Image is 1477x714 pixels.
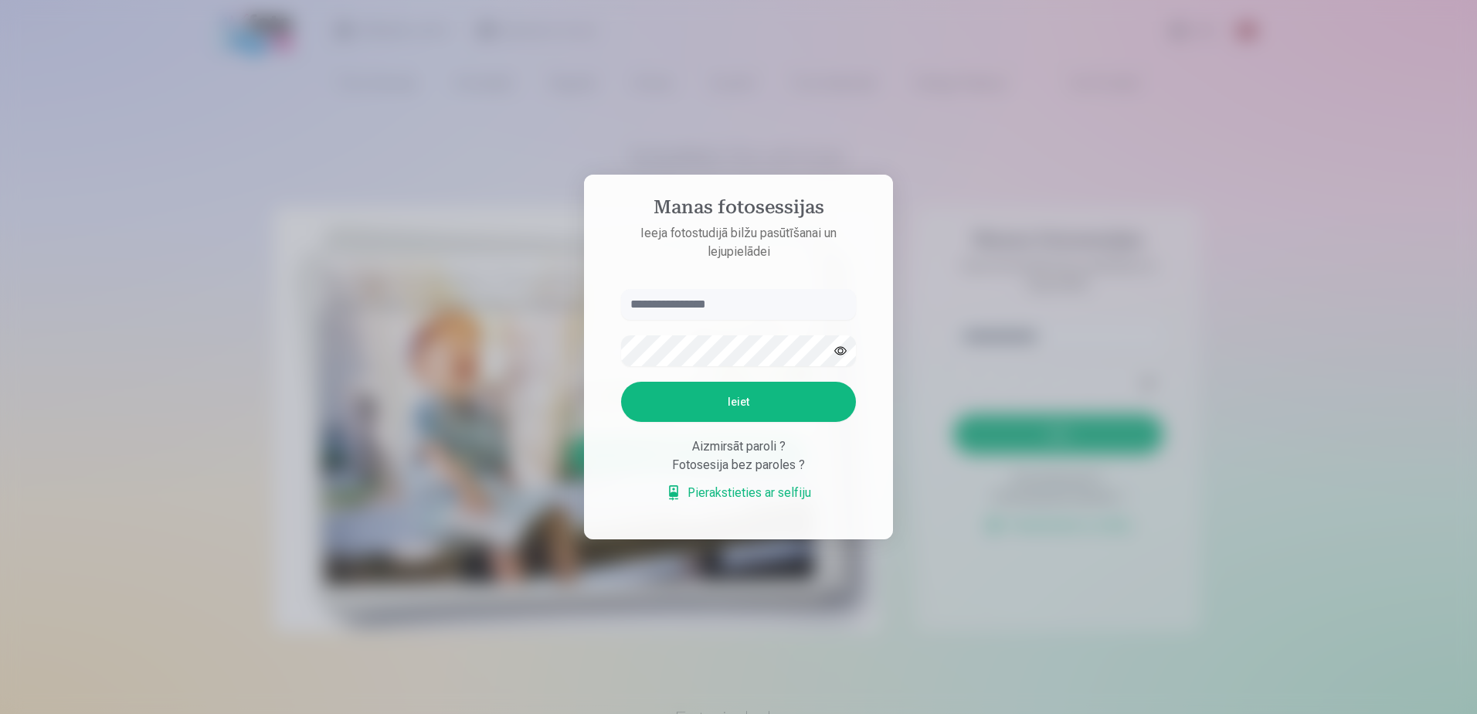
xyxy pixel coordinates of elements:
div: Aizmirsāt paroli ? [621,437,856,456]
button: Ieiet [621,382,856,422]
p: Ieeja fotostudijā bilžu pasūtīšanai un lejupielādei [606,224,871,261]
a: Pierakstieties ar selfiju [666,484,811,502]
div: Fotosesija bez paroles ? [621,456,856,474]
h4: Manas fotosessijas [606,196,871,224]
